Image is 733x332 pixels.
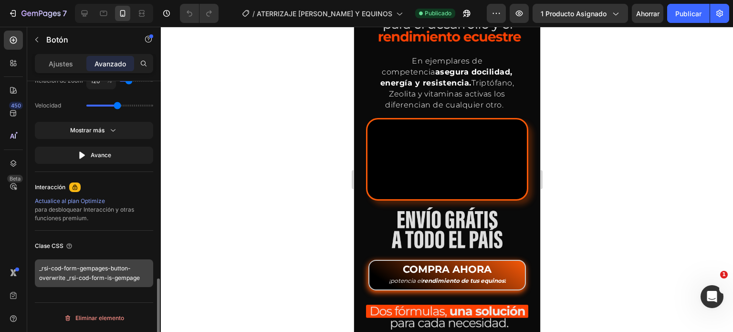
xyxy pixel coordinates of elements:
[667,4,710,23] button: Publicar
[722,271,726,278] font: 1
[10,175,21,182] font: Beta
[533,4,628,23] button: 1 producto asignado
[35,122,153,139] button: Mostrar más
[35,147,153,164] button: Avance
[49,60,73,68] font: Ajustes
[94,60,126,68] font: Avanzado
[252,10,255,18] font: /
[70,127,105,134] font: Mostrar más
[46,35,68,44] font: Botón
[91,151,111,159] font: Avance
[35,197,105,204] font: Actualice al plan Optimize
[4,4,71,23] button: 7
[46,34,127,45] p: Botón
[35,102,61,109] font: Velocidad
[701,285,723,308] iframe: Chat en vivo de Intercom
[632,4,663,23] button: Ahorrar
[35,183,65,191] font: Interacción
[636,10,660,18] font: Ahorrar
[541,10,607,18] font: 1 producto asignado
[180,4,219,23] div: Deshacer/Rehacer
[35,311,153,326] button: Eliminar elemento
[35,242,63,249] font: Clase CSS
[63,9,67,18] font: 7
[75,314,124,321] font: Eliminar elemento
[35,206,134,222] font: para desbloquear Interacción y otras funciones premium.
[675,10,702,18] font: Publicar
[354,27,540,332] iframe: Área de diseño
[257,10,392,18] font: ATERRIZAJE [PERSON_NAME] Y EQUINOS
[425,10,451,17] font: Publicado
[11,102,21,109] font: 450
